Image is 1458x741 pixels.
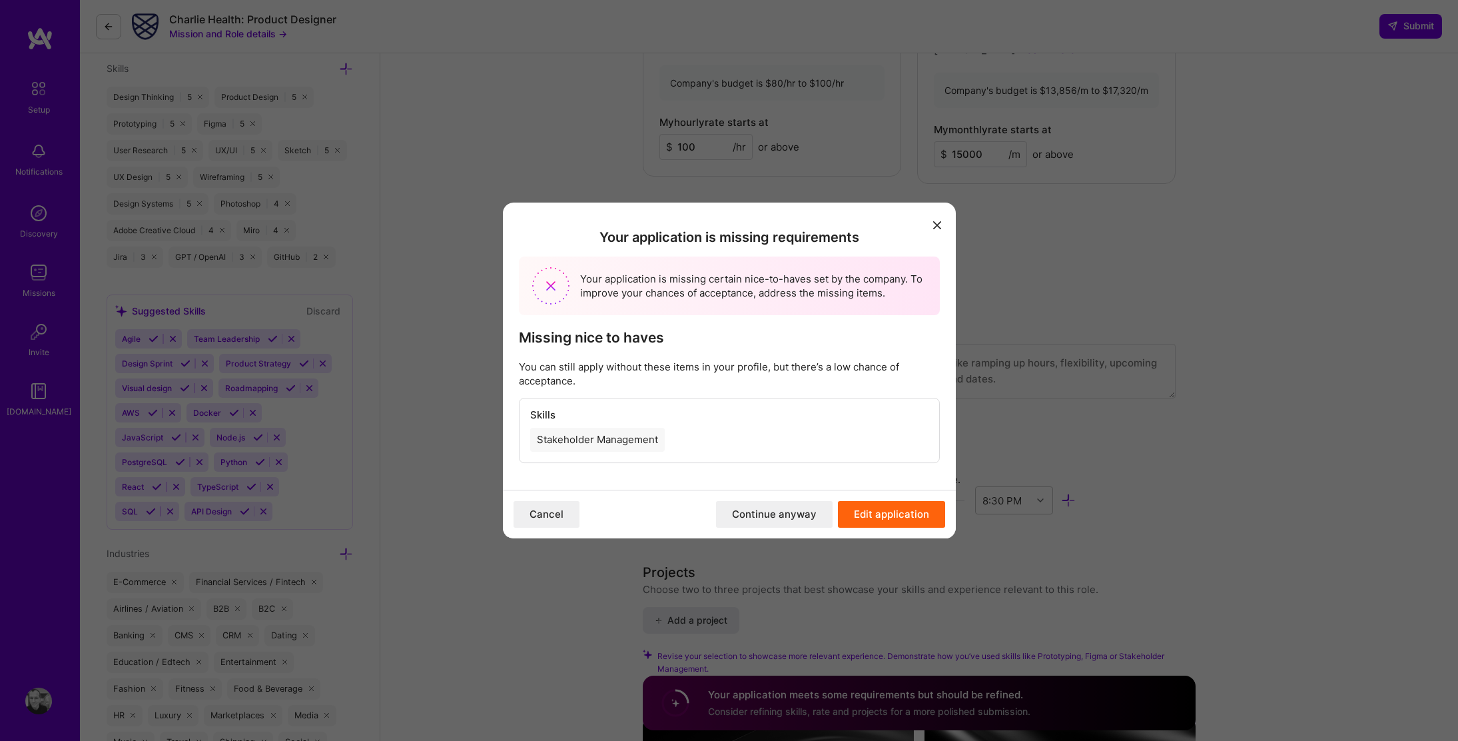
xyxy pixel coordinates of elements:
[519,229,940,245] h2: Your application is missing requirements
[933,221,941,229] i: icon Close
[716,501,833,528] button: Continue anyway
[530,409,928,421] h4: Skills
[519,360,940,388] p: You can still apply without these items in your profile, but there’s a low chance of acceptance.
[519,257,940,315] div: Your application is missing certain nice-to-haves set by the company. To improve your chances of ...
[503,203,956,538] div: modal
[530,428,665,452] div: Stakeholder Management
[519,329,940,346] h3: Missing nice to haves
[514,501,579,528] button: Cancel
[838,501,945,528] button: Edit application
[532,267,569,305] img: Missing requirements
